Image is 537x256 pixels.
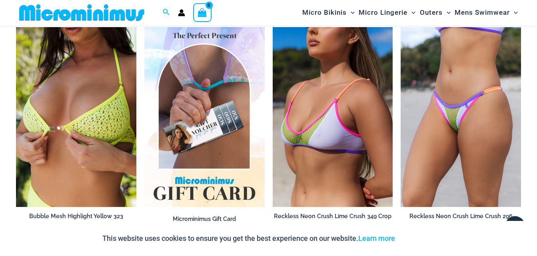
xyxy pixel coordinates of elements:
a: Reckless Neon Crush Lime Crush 296 Cheeky Bottom 02Reckless Neon Crush Lime Crush 296 Cheeky Bott... [401,27,521,207]
span: Outers [420,2,443,23]
h2: Reckless Neon Crush Lime Crush 349 Crop Bikini Top [273,213,393,227]
nav: Site Navigation [299,1,521,24]
a: Reckless Neon Crush Lime Crush 296 Cheeky Bikini Bottom [401,213,521,230]
a: Micro LingerieMenu ToggleMenu Toggle [357,2,417,23]
img: Featured Gift Card [144,27,265,207]
span: Mens Swimwear [455,2,510,23]
a: Bubble Mesh Highlight Yellow 323 Underwire Top [16,213,136,230]
span: Micro Lingerie [359,2,407,23]
a: Microminimus Gift Card [144,215,265,226]
span: Menu Toggle [443,2,451,23]
h2: Reckless Neon Crush Lime Crush 296 Cheeky Bikini Bottom [401,213,521,227]
a: View Shopping Cart, empty [193,3,212,22]
img: Reckless Neon Crush Lime Crush 349 Crop Top 01 [273,27,393,207]
button: Accept [401,229,435,248]
a: Reckless Neon Crush Lime Crush 349 Crop Bikini Top [273,213,393,230]
h2: Bubble Mesh Highlight Yellow 323 Underwire Top [16,213,136,227]
a: Learn more [358,234,395,242]
span: Micro Bikinis [302,2,347,23]
h2: Microminimus Gift Card [144,215,265,223]
a: Bubble Mesh Highlight Yellow 323 Underwire Top 01Bubble Mesh Highlight Yellow 323 Underwire Top 4... [16,27,136,207]
a: Search icon link [163,8,170,18]
p: This website uses cookies to ensure you get the best experience on our website. [102,232,395,244]
span: Menu Toggle [347,2,355,23]
span: Menu Toggle [407,2,415,23]
img: Bubble Mesh Highlight Yellow 323 Underwire Top 01 [16,27,136,207]
a: OutersMenu ToggleMenu Toggle [418,2,453,23]
a: Reckless Neon Crush Lime Crush 349 Crop Top 01Reckless Neon Crush Lime Crush 349 Crop Top 02Reckl... [273,27,393,207]
a: Micro BikinisMenu ToggleMenu Toggle [300,2,357,23]
img: Reckless Neon Crush Lime Crush 296 Cheeky Bottom 02 [401,27,521,207]
span: Menu Toggle [510,2,518,23]
a: Mens SwimwearMenu ToggleMenu Toggle [453,2,520,23]
a: Account icon link [178,9,185,16]
img: MM SHOP LOGO FLAT [16,4,148,22]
